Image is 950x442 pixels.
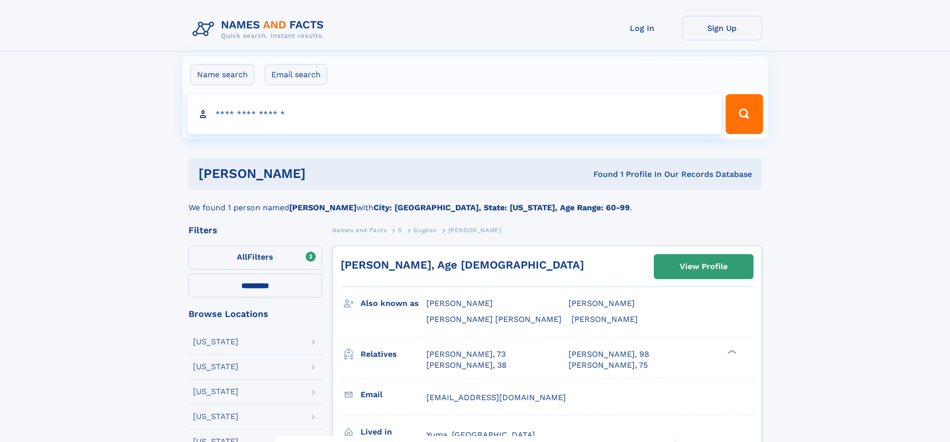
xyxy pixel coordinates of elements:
[374,203,630,212] b: City: [GEOGRAPHIC_DATA], State: [US_STATE], Age Range: 60-99
[449,169,752,180] div: Found 1 Profile In Our Records Database
[361,424,426,441] h3: Lived in
[193,388,238,396] div: [US_STATE]
[332,224,387,236] a: Names and Facts
[190,64,254,85] label: Name search
[571,314,638,324] span: [PERSON_NAME]
[413,227,437,234] span: Sugden
[569,349,649,360] a: [PERSON_NAME], 98
[426,393,566,402] span: [EMAIL_ADDRESS][DOMAIN_NAME]
[193,363,238,371] div: [US_STATE]
[569,298,635,308] span: [PERSON_NAME]
[193,338,238,346] div: [US_STATE]
[361,295,426,312] h3: Also known as
[426,298,493,308] span: [PERSON_NAME]
[426,360,507,371] a: [PERSON_NAME], 38
[426,430,535,440] span: Yuma, [GEOGRAPHIC_DATA]
[426,314,562,324] span: [PERSON_NAME] [PERSON_NAME]
[602,16,682,40] a: Log In
[237,252,247,262] span: All
[341,259,584,271] a: [PERSON_NAME], Age [DEMOGRAPHIC_DATA]
[398,227,402,234] span: S
[189,190,762,214] div: We found 1 person named with .
[189,246,322,270] label: Filters
[426,349,506,360] a: [PERSON_NAME], 73
[189,226,322,235] div: Filters
[289,203,357,212] b: [PERSON_NAME]
[448,227,502,234] span: [PERSON_NAME]
[413,224,437,236] a: Sugden
[361,386,426,403] h3: Email
[189,16,332,43] img: Logo Names and Facts
[654,255,753,279] a: View Profile
[569,360,648,371] a: [PERSON_NAME], 75
[198,167,450,180] h1: [PERSON_NAME]
[193,413,238,421] div: [US_STATE]
[398,224,402,236] a: S
[725,348,737,355] div: ❯
[726,94,762,134] button: Search Button
[682,16,762,40] a: Sign Up
[680,255,728,278] div: View Profile
[189,309,322,318] div: Browse Locations
[361,346,426,363] h3: Relatives
[265,64,327,85] label: Email search
[188,94,722,134] input: search input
